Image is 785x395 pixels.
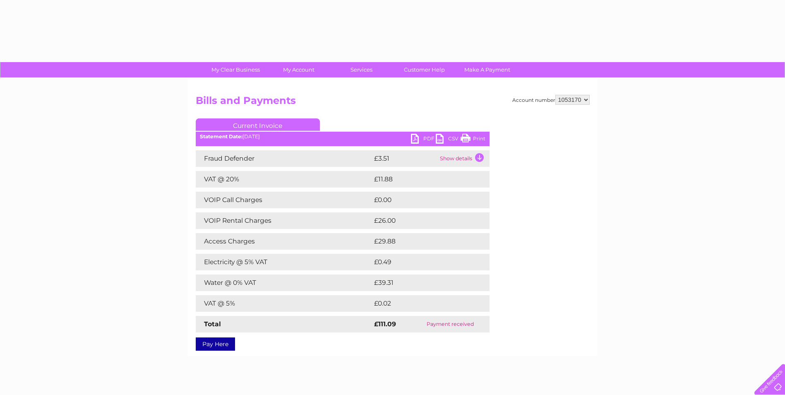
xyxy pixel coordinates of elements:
[196,134,490,140] div: [DATE]
[372,254,471,270] td: £0.49
[196,337,235,351] a: Pay Here
[512,95,590,105] div: Account number
[390,62,459,77] a: Customer Help
[438,150,490,167] td: Show details
[196,254,372,270] td: Electricity @ 5% VAT
[374,320,396,328] strong: £111.09
[196,275,372,291] td: Water @ 0% VAT
[196,118,320,131] a: Current Invoice
[327,62,396,77] a: Services
[411,316,489,332] td: Payment received
[196,192,372,208] td: VOIP Call Charges
[196,171,372,188] td: VAT @ 20%
[202,62,270,77] a: My Clear Business
[264,62,333,77] a: My Account
[436,134,461,146] a: CSV
[372,212,473,229] td: £26.00
[372,150,438,167] td: £3.51
[453,62,521,77] a: Make A Payment
[200,133,242,140] b: Statement Date:
[196,95,590,111] h2: Bills and Payments
[372,233,473,250] td: £29.88
[372,275,472,291] td: £39.31
[196,212,372,229] td: VOIP Rental Charges
[196,295,372,312] td: VAT @ 5%
[372,171,471,188] td: £11.88
[196,233,372,250] td: Access Charges
[196,150,372,167] td: Fraud Defender
[461,134,485,146] a: Print
[411,134,436,146] a: PDF
[372,295,470,312] td: £0.02
[204,320,221,328] strong: Total
[372,192,471,208] td: £0.00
